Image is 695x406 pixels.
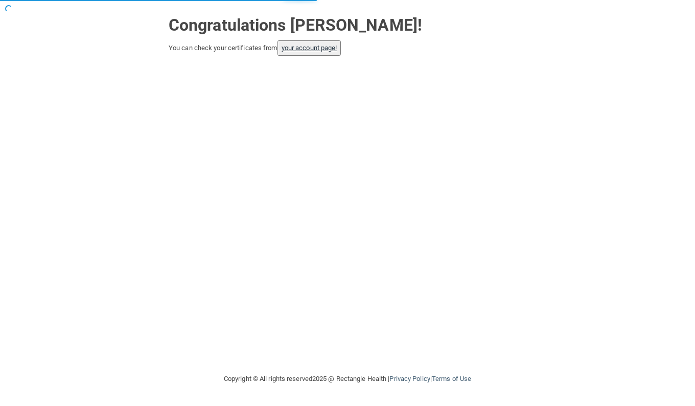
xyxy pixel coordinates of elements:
strong: Congratulations [PERSON_NAME]! [169,15,422,35]
div: You can check your certificates from [169,40,526,56]
a: your account page! [282,44,337,52]
button: your account page! [277,40,341,56]
a: Privacy Policy [389,375,430,382]
a: Terms of Use [432,375,471,382]
div: Copyright © All rights reserved 2025 @ Rectangle Health | | [161,363,534,395]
